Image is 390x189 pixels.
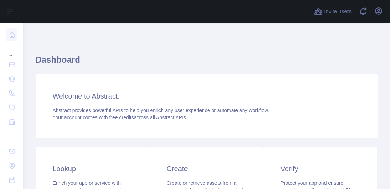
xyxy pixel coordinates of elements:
[313,6,353,17] button: Invite users
[53,107,270,113] span: Abstract provides powerful APIs to help you enrich any user experience or automate any workflow.
[6,130,17,144] div: ...
[324,7,352,16] span: Invite users
[6,43,17,57] div: ...
[166,164,246,174] h3: Create
[109,115,134,120] span: free credits
[280,164,360,174] h3: Verify
[53,115,187,120] span: Your account comes with across all Abstract APIs.
[36,54,378,71] h1: Dashboard
[53,91,360,101] h3: Welcome to Abstract.
[53,164,132,174] h3: Lookup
